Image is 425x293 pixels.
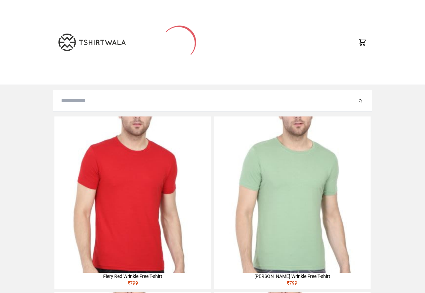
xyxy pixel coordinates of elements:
[214,280,371,289] div: ₹ 799
[54,273,211,280] div: Fiery Red Wrinkle Free T-shirt
[214,273,371,280] div: [PERSON_NAME] Wrinkle Free T-shirt
[214,116,371,273] img: 4M6A2211-320x320.jpg
[54,116,211,289] a: Fiery Red Wrinkle Free T-shirt₹799
[357,97,364,105] button: Submit your search query.
[54,280,211,289] div: ₹ 799
[58,34,126,51] img: TW-LOGO-400-104.png
[54,116,211,273] img: 4M6A2225-320x320.jpg
[214,116,371,289] a: [PERSON_NAME] Wrinkle Free T-shirt₹799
